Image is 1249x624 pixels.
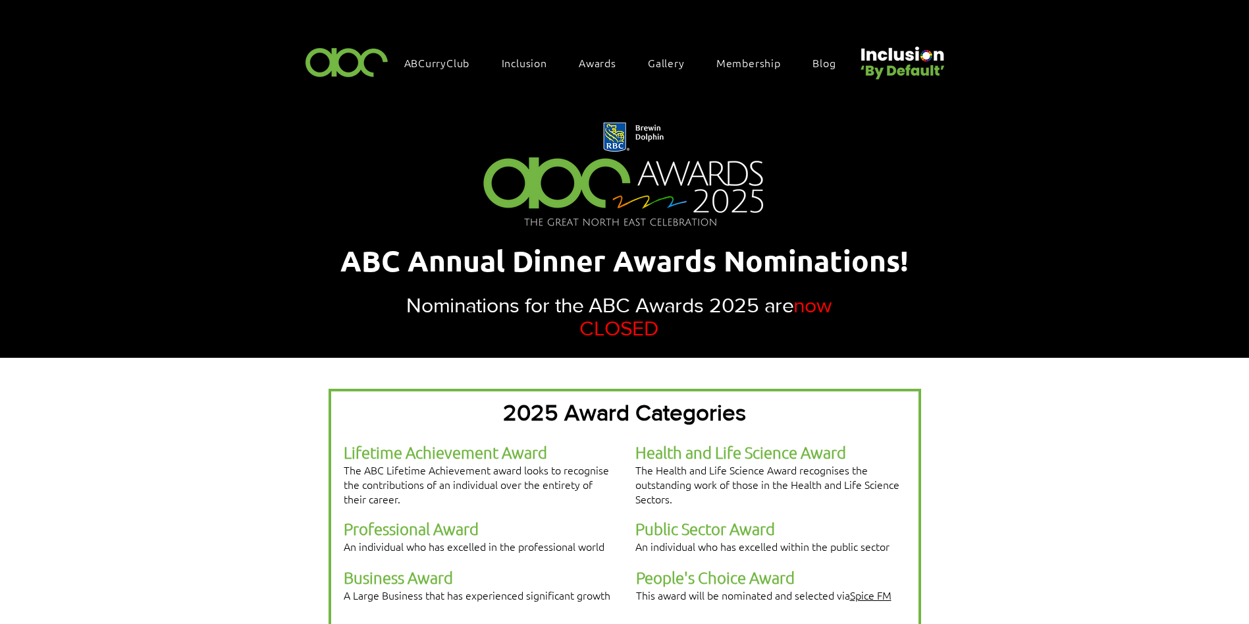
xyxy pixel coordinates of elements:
span: A Large Business that has experienced significant growth [344,588,610,602]
span: Blog [812,55,836,70]
span: Nominations for the ABC Awards 2025 are [406,293,793,316]
nav: Site [398,49,856,76]
img: Northern Insights Double Pager Apr 2025.png [466,104,783,247]
span: now CLOSED [579,293,832,339]
a: ABCurryClub [398,49,490,76]
span: An individual who has excelled in the professional world [344,539,604,553]
span: Professional Award [344,519,479,538]
span: ABC Annual Dinner Awards Nominations! [340,242,909,279]
span: ABCurryClub [404,55,470,70]
span: Public Sector Award [635,519,775,538]
a: Gallery [641,49,704,76]
div: Inclusion [495,49,567,76]
span: People's Choice Award [636,567,795,587]
span: Membership [716,55,781,70]
span: Gallery [648,55,685,70]
span: Business Award [344,567,453,587]
img: Untitled design (22).png [856,36,947,81]
span: 2025 Award Categories [503,400,746,425]
a: Blog [806,49,855,76]
span: Health and Life Science Award [635,442,846,462]
span: Lifetime Achievement Award [344,442,547,462]
div: Awards [572,49,636,76]
span: Inclusion [502,55,547,70]
span: This award will be nominated and selected via [636,588,891,602]
span: The Health and Life Science Award recognises the outstanding work of those in the Health and Life... [635,463,899,506]
span: An individual who has excelled within the public sector [635,539,890,553]
a: Membership [710,49,801,76]
a: Spice FM [850,588,891,602]
img: ABC-Logo-Blank-Background-01-01-2.png [302,42,392,81]
span: Awards [579,55,616,70]
span: The ABC Lifetime Achievement award looks to recognise the contributions of an individual over the... [344,463,609,506]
